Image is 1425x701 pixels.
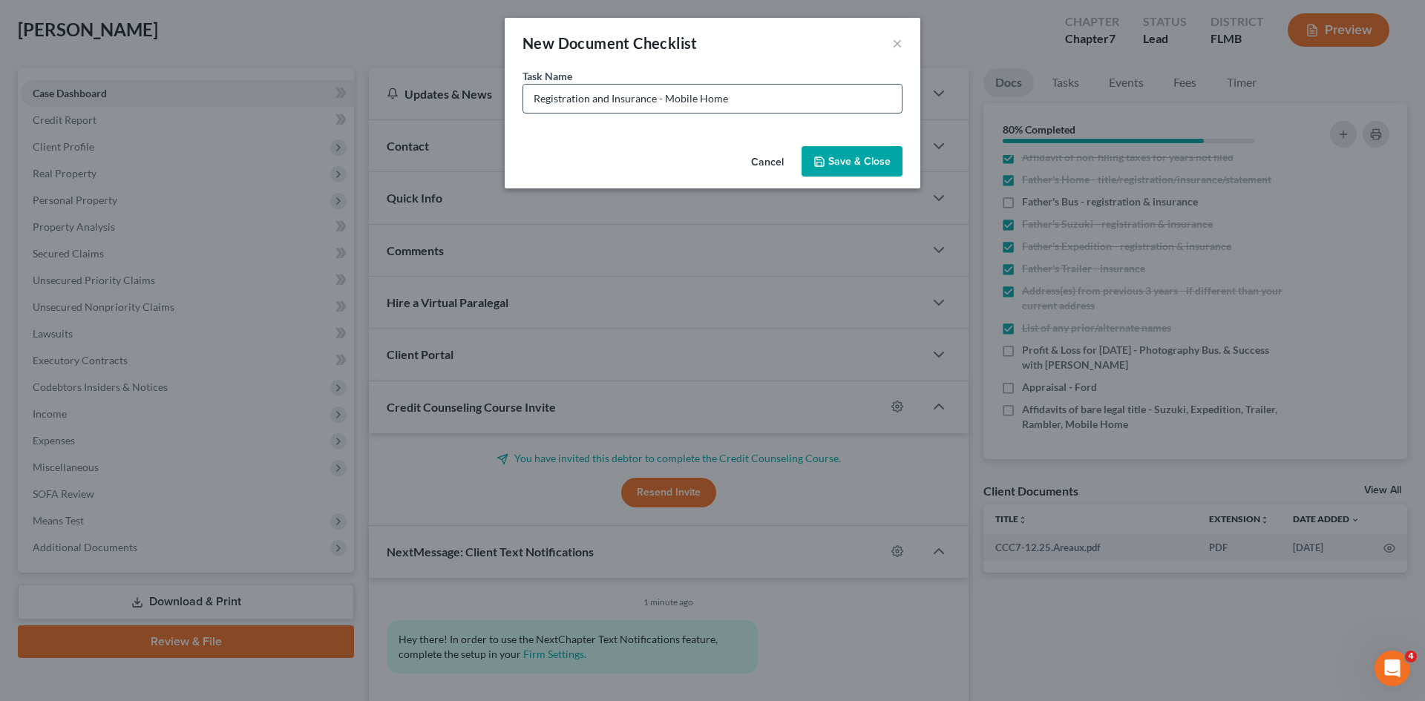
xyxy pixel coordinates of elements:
[523,85,902,113] input: Enter document description..
[739,148,796,177] button: Cancel
[1405,651,1417,662] span: 4
[802,146,902,177] button: Save & Close
[892,34,902,52] button: ×
[522,34,698,52] span: New Document Checklist
[1375,651,1410,686] iframe: Intercom live chat
[522,70,572,82] span: Task Name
